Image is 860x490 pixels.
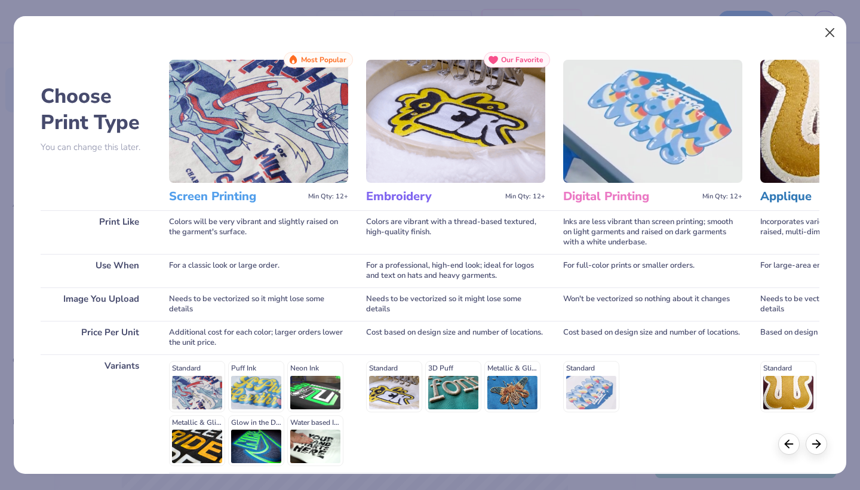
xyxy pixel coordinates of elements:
[366,254,545,287] div: For a professional, high-end look; ideal for logos and text on hats and heavy garments.
[169,189,303,204] h3: Screen Printing
[563,287,742,321] div: Won't be vectorized so nothing about it changes
[169,287,348,321] div: Needs to be vectorized so it might lose some details
[563,254,742,287] div: For full-color prints or smaller orders.
[563,60,742,183] img: Digital Printing
[169,60,348,183] img: Screen Printing
[501,56,543,64] span: Our Favorite
[366,189,500,204] h3: Embroidery
[41,287,151,321] div: Image You Upload
[41,254,151,287] div: Use When
[819,22,841,44] button: Close
[563,321,742,354] div: Cost based on design size and number of locations.
[563,189,698,204] h3: Digital Printing
[41,210,151,254] div: Print Like
[366,60,545,183] img: Embroidery
[169,210,348,254] div: Colors will be very vibrant and slightly raised on the garment's surface.
[41,83,151,136] h2: Choose Print Type
[169,321,348,354] div: Additional cost for each color; larger orders lower the unit price.
[41,321,151,354] div: Price Per Unit
[505,192,545,201] span: Min Qty: 12+
[41,354,151,473] div: Variants
[366,210,545,254] div: Colors are vibrant with a thread-based textured, high-quality finish.
[366,321,545,354] div: Cost based on design size and number of locations.
[301,56,346,64] span: Most Popular
[702,192,742,201] span: Min Qty: 12+
[366,287,545,321] div: Needs to be vectorized so it might lose some details
[308,192,348,201] span: Min Qty: 12+
[169,254,348,287] div: For a classic look or large order.
[41,142,151,152] p: You can change this later.
[563,210,742,254] div: Inks are less vibrant than screen printing; smooth on light garments and raised on dark garments ...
